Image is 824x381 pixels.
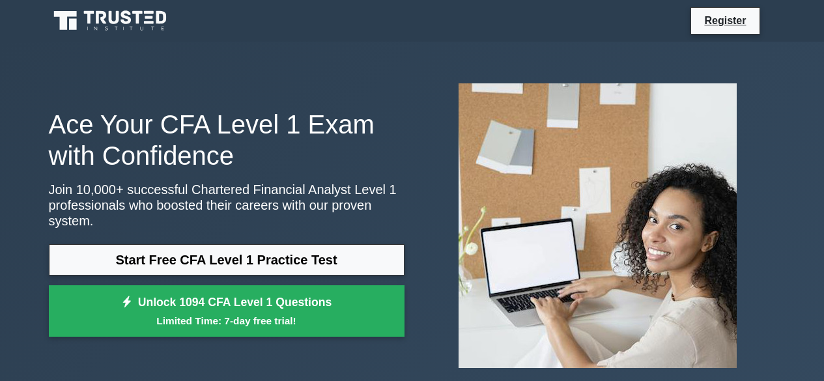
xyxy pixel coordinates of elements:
[696,12,754,29] a: Register
[49,244,405,275] a: Start Free CFA Level 1 Practice Test
[49,109,405,171] h1: Ace Your CFA Level 1 Exam with Confidence
[49,182,405,229] p: Join 10,000+ successful Chartered Financial Analyst Level 1 professionals who boosted their caree...
[65,313,388,328] small: Limited Time: 7-day free trial!
[49,285,405,337] a: Unlock 1094 CFA Level 1 QuestionsLimited Time: 7-day free trial!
